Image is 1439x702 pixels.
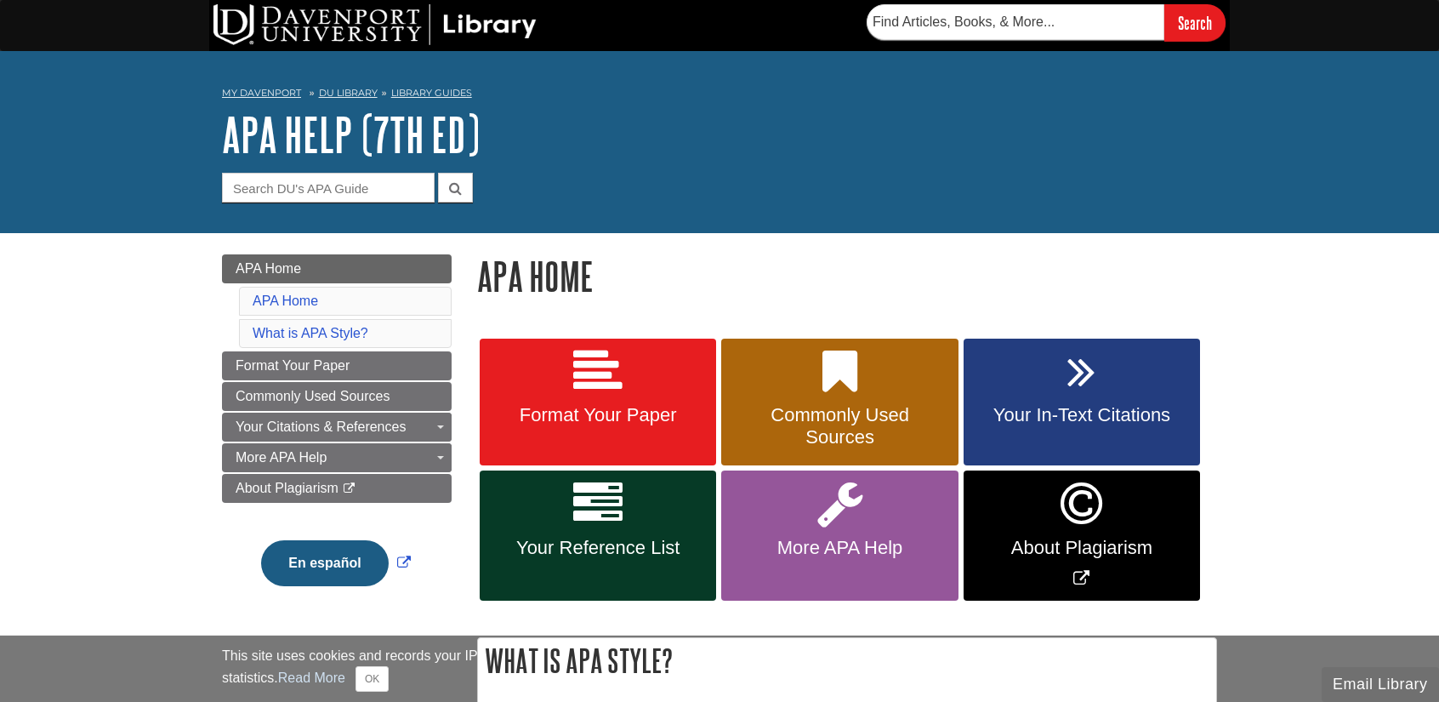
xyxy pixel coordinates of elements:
a: Format Your Paper [480,339,716,466]
input: Find Articles, Books, & More... [867,4,1164,40]
a: DU Library [319,87,378,99]
span: Commonly Used Sources [734,404,945,448]
a: More APA Help [222,443,452,472]
a: Your Citations & References [222,413,452,442]
a: Format Your Paper [222,351,452,380]
a: APA Home [222,254,452,283]
span: More APA Help [734,537,945,559]
input: Search DU's APA Guide [222,173,435,203]
span: Your Citations & References [236,419,406,434]
i: This link opens in a new window [342,483,356,494]
form: Searches DU Library's articles, books, and more [867,4,1226,41]
span: Format Your Paper [236,358,350,373]
button: En español [261,540,388,586]
img: DU Library [213,4,537,45]
a: Link opens in new window [964,471,1200,601]
h1: APA Home [477,254,1217,298]
a: More APA Help [721,471,958,601]
a: Commonly Used Sources [222,382,452,411]
a: Your In-Text Citations [964,339,1200,466]
a: About Plagiarism [222,474,452,503]
span: Your In-Text Citations [976,404,1187,426]
nav: breadcrumb [222,82,1217,109]
a: Your Reference List [480,471,716,601]
span: About Plagiarism [236,481,338,495]
a: What is APA Style? [253,326,368,340]
span: APA Home [236,261,301,276]
a: Link opens in new window [257,556,414,570]
span: Commonly Used Sources [236,389,390,403]
button: Close [355,666,389,692]
a: APA Home [253,294,318,308]
span: Your Reference List [492,537,703,559]
a: Library Guides [391,87,472,99]
div: Guide Page Menu [222,254,452,615]
span: Format Your Paper [492,404,703,426]
a: My Davenport [222,86,301,100]
a: Commonly Used Sources [721,339,958,466]
input: Search [1164,4,1226,41]
h2: What is APA Style? [478,638,1216,683]
span: More APA Help [236,450,327,465]
span: About Plagiarism [976,537,1187,559]
a: Read More [278,671,345,685]
div: This site uses cookies and records your IP address for usage statistics. Additionally, we use Goo... [222,646,1217,692]
button: Email Library [1322,667,1439,702]
a: APA Help (7th Ed) [222,108,480,161]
